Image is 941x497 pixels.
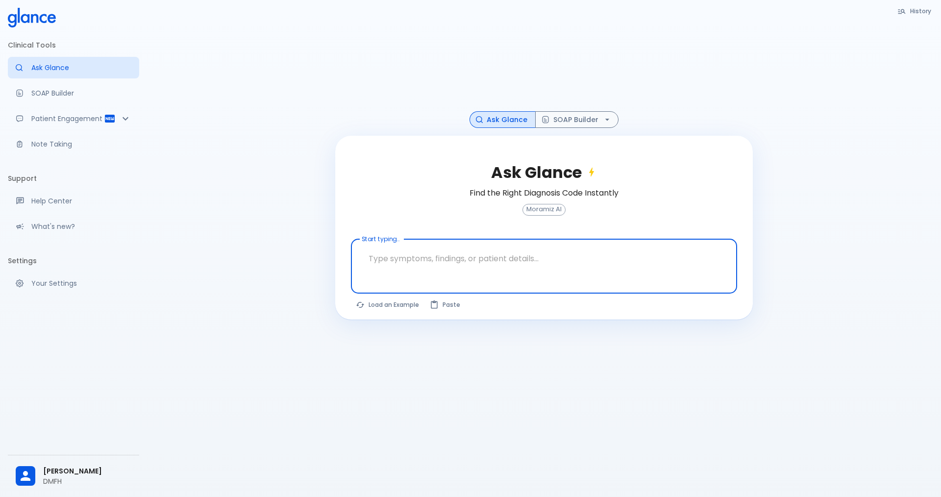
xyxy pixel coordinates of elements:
a: Moramiz: Find ICD10AM codes instantly [8,57,139,78]
p: SOAP Builder [31,88,131,98]
span: Moramiz AI [523,206,565,213]
a: Get help from our support team [8,190,139,212]
a: Advanced note-taking [8,133,139,155]
p: DMFH [43,476,131,486]
div: Recent updates and feature releases [8,216,139,237]
p: Note Taking [31,139,131,149]
p: Your Settings [31,278,131,288]
a: Docugen: Compose a clinical documentation in seconds [8,82,139,104]
button: Paste from clipboard [425,298,466,312]
p: Ask Glance [31,63,131,73]
li: Settings [8,249,139,273]
p: Patient Engagement [31,114,104,124]
p: What's new? [31,222,131,231]
label: Start typing... [362,235,399,243]
li: Clinical Tools [8,33,139,57]
button: Load a random example [351,298,425,312]
li: Support [8,167,139,190]
span: [PERSON_NAME] [43,466,131,476]
button: SOAP Builder [535,111,619,128]
p: Help Center [31,196,131,206]
button: History [892,4,937,18]
h6: Find the Right Diagnosis Code Instantly [470,186,619,200]
div: Patient Reports & Referrals [8,108,139,129]
h2: Ask Glance [491,163,597,182]
button: Ask Glance [470,111,536,128]
div: [PERSON_NAME]DMFH [8,459,139,493]
a: Manage your settings [8,273,139,294]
